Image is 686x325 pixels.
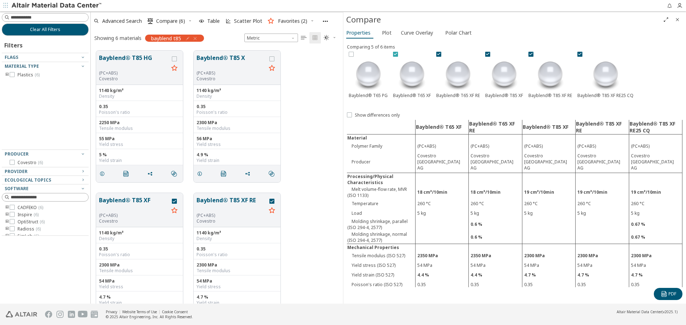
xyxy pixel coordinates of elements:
[347,151,416,173] td: Producer
[197,213,266,218] div: (PC+ABS)
[99,126,180,131] div: Tensile modulus
[629,280,682,289] td: 0.35
[197,284,278,290] div: Yield stress
[347,218,416,231] td: Molding shrinkage, parallel (ISO 294-4, 2577)
[469,199,522,208] td: 260 °C
[99,88,180,93] div: 1140 kg/m³
[18,72,40,78] span: Plastics
[197,294,278,300] div: 4.7 %
[301,35,307,41] i: 
[576,260,629,270] td: 54 MPa
[469,260,522,270] td: 54 MPa
[347,231,416,244] td: Molding shrinkage, normal (ISO 294-4, 2577)
[144,167,159,181] button: Share
[629,151,682,173] td: Covestro [GEOGRAPHIC_DATA] AG
[416,270,469,280] td: 4.4 %
[629,120,682,134] td: Bayblend® T85 XF RE25 CQ
[629,208,682,218] td: 5 kg
[469,151,522,173] td: Covestro [GEOGRAPHIC_DATA] AG
[94,35,141,41] div: Showing 6 materials
[416,251,469,260] td: 2350 MPa
[576,251,629,260] td: 2300 MPa
[2,36,26,53] div: Filters
[106,314,193,319] div: © 2025 Altair Engineering, Inc. All Rights Reserved.
[99,300,180,306] div: Yield strain
[2,167,89,176] button: Provider
[123,171,129,177] i: 
[38,204,43,210] span: ( 6 )
[486,57,522,92] img: preview
[151,35,181,41] span: bayblend t85
[576,141,629,151] td: (PC+ABS)
[617,309,662,314] span: Altair Material Data Center
[347,186,416,199] td: Melt volume-flow rate, MVR (ISO 1133)
[197,262,278,268] div: 2300 MPa
[197,246,278,252] div: 0.35
[629,251,682,260] td: 2300 MPa
[120,167,135,181] button: PDF Download
[672,14,683,25] button: Close
[347,50,389,100] div: Bayblend® T65 PG
[416,208,469,218] td: 5 kg
[527,50,574,100] div: Bayblend® T85 XF RE
[522,270,575,280] td: 4.7 %
[207,19,220,24] span: Table
[99,76,169,82] p: Covestro
[522,208,575,218] td: 5 kg
[2,176,89,184] button: Ecological Topics
[5,151,29,157] span: Producer
[629,231,682,244] td: 0.67 %
[99,152,180,158] div: 5 %
[99,284,180,290] div: Yield stress
[576,208,629,218] td: 5 kg
[522,280,575,289] td: 0.35
[351,57,386,92] img: preview
[197,236,278,242] div: Density
[347,199,416,208] td: Temperature
[99,158,180,163] div: Yield strain
[416,151,469,173] td: Covestro [GEOGRAPHIC_DATA] AG
[382,27,392,39] span: Plot
[102,19,142,24] span: Advanced Search
[347,260,416,270] td: Yield stress (ISO 527)
[265,167,280,181] button: Similar search
[394,57,430,92] img: preview
[38,159,43,166] span: ( 6 )
[522,199,575,208] td: 260 °C
[197,158,278,163] div: Yield strain
[629,260,682,270] td: 54 MPa
[401,27,433,39] span: Curve Overlay
[416,141,469,151] td: (PC+ABS)
[391,50,433,100] div: Bayblend® T65 XF
[347,244,416,251] td: Mechanical Properties
[99,110,180,115] div: Poisson's ratio
[469,218,522,231] td: 0.6 %
[312,35,318,41] i: 
[197,152,278,158] div: 4.9 %
[5,63,39,69] span: Material Type
[197,300,278,306] div: Yield strain
[660,14,672,25] button: Full Screen
[197,230,278,236] div: 1140 kg/m³
[668,291,676,297] span: PDF
[169,63,180,74] button: Favorite
[469,251,522,260] td: 2350 MPa
[99,236,180,242] div: Density
[99,230,180,236] div: 1140 kg/m³
[661,291,667,297] i: 
[469,141,522,151] td: (PC+ABS)
[99,246,180,252] div: 0.35
[588,57,623,92] img: preview
[99,104,180,110] div: 0.35
[522,120,575,134] td: Bayblend® T85 XF
[5,72,10,78] i: toogle group
[2,24,89,36] button: Clear All Filters
[18,212,39,218] span: Inspire
[576,199,629,208] td: 260 °C
[522,260,575,270] td: 54 MPa
[197,76,266,82] p: Covestro
[197,120,278,126] div: 2300 MPa
[522,186,575,199] td: 19 cm³/10min
[278,19,307,24] span: Favorites (2)
[347,134,416,141] td: Material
